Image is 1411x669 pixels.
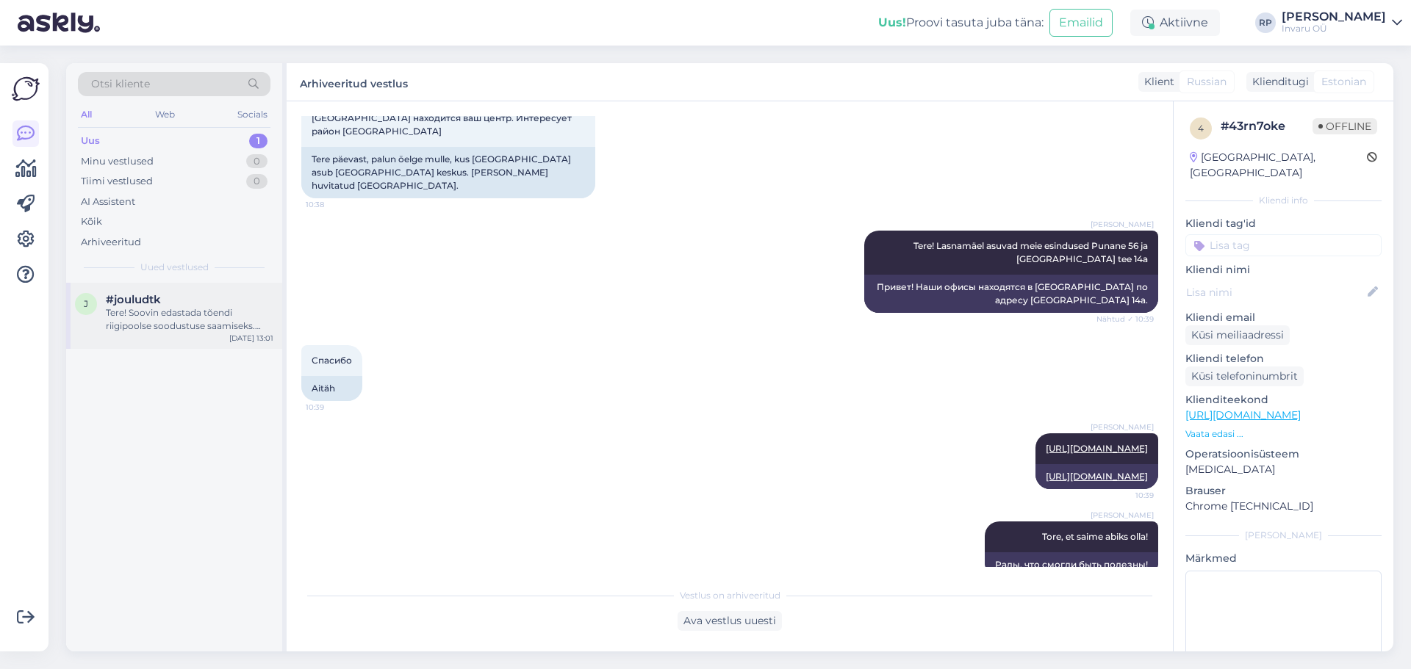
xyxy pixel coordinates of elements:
[1185,427,1382,441] p: Vaata edasi ...
[680,589,780,602] span: Vestlus on arhiveeritud
[1187,74,1227,90] span: Russian
[1255,12,1276,33] div: RP
[81,195,135,209] div: AI Assistent
[1313,118,1377,134] span: Offline
[1099,490,1154,501] span: 10:39
[152,105,178,124] div: Web
[1185,529,1382,542] div: [PERSON_NAME]
[12,75,40,103] img: Askly Logo
[246,154,268,169] div: 0
[1185,351,1382,366] p: Kliendi telefon
[106,293,161,306] span: #jouludtk
[1185,483,1382,499] p: Brauser
[1185,366,1304,386] div: Küsi telefoninumbrit
[234,105,270,124] div: Socials
[312,99,574,137] span: Добрый день, подскажите пожалуйста где в [GEOGRAPHIC_DATA] находится ваш центр. Интересует район ...
[1185,446,1382,462] p: Operatsioonisüsteem
[81,134,100,148] div: Uus
[1091,219,1154,230] span: [PERSON_NAME]
[106,306,273,333] div: Tere! Soovin edastada tõendi riigipoolse soodustuse saamiseks.[PERSON_NAME] siia, kuid kui soovit...
[306,402,361,413] span: 10:39
[1246,74,1309,90] div: Klienditugi
[300,72,408,92] label: Arhiveeritud vestlus
[878,14,1044,32] div: Proovi tasuta juba täna:
[84,298,88,309] span: j
[1185,325,1290,345] div: Küsi meiliaadressi
[78,105,95,124] div: All
[1046,443,1148,454] a: [URL][DOMAIN_NAME]
[1091,422,1154,433] span: [PERSON_NAME]
[1185,310,1382,325] p: Kliendi email
[1185,392,1382,408] p: Klienditeekond
[301,376,362,401] div: Aitäh
[140,261,209,274] span: Uued vestlused
[246,174,268,189] div: 0
[1185,462,1382,477] p: [MEDICAL_DATA]
[1042,531,1148,542] span: Tore, et saime abiks olla!
[1185,234,1382,256] input: Lisa tag
[1130,10,1220,36] div: Aktiivne
[1185,499,1382,514] p: Chrome [TECHNICAL_ID]
[1186,284,1365,300] input: Lisa nimi
[1185,194,1382,207] div: Kliendi info
[1138,74,1174,90] div: Klient
[878,15,906,29] b: Uus!
[81,235,141,250] div: Arhiveeritud
[985,552,1158,577] div: Рады, что смогли быть полезны!
[678,611,782,631] div: Ava vestlus uuesti
[1221,117,1313,135] div: # 43rn7oke
[301,147,595,198] div: Tere päevast, palun öelge mulle, kus [GEOGRAPHIC_DATA] asub [GEOGRAPHIC_DATA] keskus. [PERSON_NAM...
[249,134,268,148] div: 1
[1046,471,1148,482] a: [URL][DOMAIN_NAME]
[312,355,352,366] span: Спасибо
[81,214,102,229] div: Kõik
[229,333,273,344] div: [DATE] 13:01
[1185,216,1382,231] p: Kliendi tag'id
[91,76,150,92] span: Otsi kliente
[1198,123,1204,134] span: 4
[1049,9,1113,37] button: Emailid
[1282,23,1386,35] div: Invaru OÜ
[1185,262,1382,278] p: Kliendi nimi
[1185,551,1382,566] p: Märkmed
[1185,408,1301,422] a: [URL][DOMAIN_NAME]
[864,275,1158,313] div: Привет! Наши офисы находятся в [GEOGRAPHIC_DATA] по адресу [GEOGRAPHIC_DATA] 14а.
[81,154,154,169] div: Minu vestlused
[81,174,153,189] div: Tiimi vestlused
[1091,510,1154,521] span: [PERSON_NAME]
[1190,150,1367,181] div: [GEOGRAPHIC_DATA], [GEOGRAPHIC_DATA]
[1096,314,1154,325] span: Nähtud ✓ 10:39
[913,240,1150,264] span: Tere! Lasnamäel asuvad meie esindused Punane 56 ja [GEOGRAPHIC_DATA] tee 14a
[1282,11,1402,35] a: [PERSON_NAME]Invaru OÜ
[1282,11,1386,23] div: [PERSON_NAME]
[306,199,361,210] span: 10:38
[1321,74,1366,90] span: Estonian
